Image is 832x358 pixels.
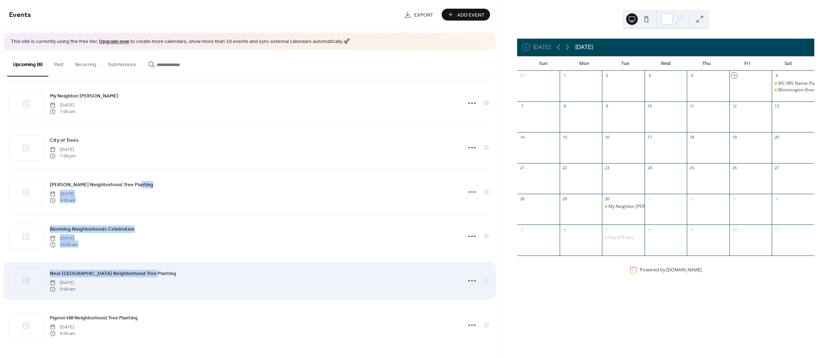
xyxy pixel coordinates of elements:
div: City of Trees [608,235,634,241]
span: This site is currently using the free tier. to create more calendars, show more than 10 events an... [11,38,350,45]
div: My Neighbor Totoro [602,204,645,210]
a: Blooming Neighborhoods Celebration [50,225,135,233]
div: 24 [647,165,652,171]
div: 6 [562,227,567,232]
div: Sun [523,56,564,71]
div: 2 [604,73,610,78]
div: 14 [519,134,525,140]
span: [DATE] [50,191,75,197]
div: 7 [604,227,610,232]
a: My Neighbor [PERSON_NAME] [50,92,118,100]
div: 10 [647,104,652,109]
div: 11 [689,104,694,109]
div: 18 [689,134,694,140]
span: 10:00 am [50,242,78,248]
div: 10 [732,227,737,232]
div: 4 [774,196,779,201]
div: Bloomington Branches Event [772,87,814,93]
span: [DATE] [50,146,75,153]
div: 8 [562,104,567,109]
a: [PERSON_NAME] Neighborhood Tree Planting [50,180,153,189]
div: Sat [768,56,809,71]
div: 30 [604,196,610,201]
div: 28 [519,196,525,201]
span: [DATE] [50,102,75,108]
div: 25 [689,165,694,171]
div: 5 [732,73,737,78]
div: MC-IRIS Native Plant Sale [778,80,829,87]
span: 9:00 am [50,197,75,204]
div: 23 [604,165,610,171]
div: 13 [774,104,779,109]
a: [DOMAIN_NAME] [666,267,702,273]
div: 29 [562,196,567,201]
span: 9:00 am [50,331,75,337]
div: Powered by [640,267,702,273]
div: 9 [604,104,610,109]
span: Events [9,8,31,22]
div: Thu [686,56,727,71]
div: 11 [774,227,779,232]
div: 3 [647,73,652,78]
div: 19 [732,134,737,140]
button: Add Event [442,9,490,21]
div: 6 [774,73,779,78]
div: 20 [774,134,779,140]
span: [DATE] [50,235,78,241]
div: 8 [647,227,652,232]
a: Export [399,9,439,21]
a: Near [GEOGRAPHIC_DATA] Neighborhood Tree Planting [50,269,176,278]
div: 4 [689,73,694,78]
div: 1 [562,73,567,78]
div: MC-IRIS Native Plant Sale [772,80,814,87]
div: Tue [604,56,645,71]
span: 7:00 pm [50,153,75,160]
span: 7:00 pm [50,109,75,115]
a: Upgrade now [99,37,129,47]
span: Add Event [457,11,485,19]
div: Wed [645,56,686,71]
div: 16 [604,134,610,140]
button: Recurring [69,50,102,76]
div: 15 [562,134,567,140]
span: [DATE] [50,324,75,330]
button: Upcoming (8) [7,50,48,77]
div: 21 [519,165,525,171]
span: Near [GEOGRAPHIC_DATA] Neighborhood Tree Planting [50,270,176,277]
div: 5 [519,227,525,232]
div: Mon [564,56,604,71]
a: Pigeon Hill Neighborhood Tree Planting [50,314,138,322]
div: 9 [689,227,694,232]
span: City of Trees [50,136,79,144]
div: 17 [647,134,652,140]
div: 26 [732,165,737,171]
div: 22 [562,165,567,171]
a: City of Trees [50,136,79,144]
div: 7 [519,104,525,109]
div: 1 [647,196,652,201]
span: 9:00 am [50,286,75,293]
div: 3 [732,196,737,201]
div: [DATE] [575,43,593,52]
div: 31 [519,73,525,78]
button: Submissions [102,50,142,76]
div: 27 [774,165,779,171]
div: City of Trees [602,235,645,241]
span: [DATE] [50,279,75,286]
div: Fri [727,56,768,71]
span: Export [414,11,433,19]
div: My Neighbor [PERSON_NAME] [608,204,669,210]
div: 2 [689,196,694,201]
div: 12 [732,104,737,109]
button: Past [48,50,69,76]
